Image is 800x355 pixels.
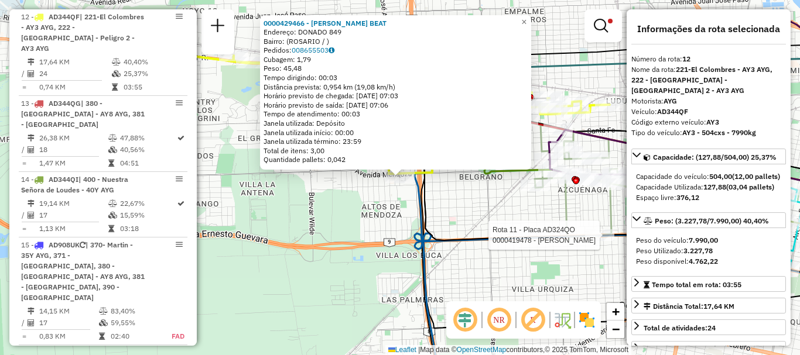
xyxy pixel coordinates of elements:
[112,70,121,77] i: % de utilização da cubagem
[110,317,159,329] td: 59,55%
[39,157,108,169] td: 1,47 KM
[39,223,108,235] td: 1,13 KM
[123,81,182,93] td: 03:55
[28,319,35,326] i: Total de Atividades
[21,240,145,302] span: | 370- Martin - 35Y AYG, 371 - [GEOGRAPHIC_DATA], 380 - [GEOGRAPHIC_DATA] - AY8 AYG, 381 - [GEOGR...
[39,56,111,68] td: 17,64 KM
[631,54,786,64] div: Número da rota:
[644,344,713,355] div: Total de itens:
[99,333,105,340] i: Tempo total em rota
[329,47,334,54] i: Observações
[39,132,108,144] td: 26,38 KM
[49,12,80,21] span: AD344QF
[264,155,528,164] div: Quantidade pallets: 0,042
[21,240,145,302] span: 15 -
[631,276,786,292] a: Tempo total em rota: 03:55
[732,172,780,181] strong: (12,00 pallets)
[703,182,726,191] strong: 127,88
[108,200,117,207] i: % de utilização do peso
[264,146,528,156] div: Total de itens: 3,00
[589,14,617,37] a: Exibir filtros
[108,135,117,142] i: % de utilização do peso
[631,212,786,228] a: Peso: (3.227,78/7.990,00) 40,40%
[631,319,786,335] a: Total de atividades:24
[608,19,613,23] span: Filtro Ativo
[264,55,311,64] span: Cubagem: 1,79
[636,256,781,267] div: Peso disponível:
[388,346,416,354] a: Leaflet
[690,345,713,354] strong: 318,00
[707,323,716,332] strong: 24
[612,304,620,319] span: +
[418,346,420,354] span: |
[39,330,98,342] td: 0,83 KM
[80,242,86,249] i: Veículo já utilizado nesta sessão
[21,68,27,80] td: /
[612,322,620,336] span: −
[119,223,176,235] td: 03:18
[21,81,27,93] td: =
[676,193,699,202] strong: 376,12
[39,305,98,317] td: 14,15 KM
[123,68,182,80] td: 25,37%
[519,306,547,334] span: Exibir rótulo
[264,119,528,128] div: Janela utilizada: Depósito
[682,54,690,63] strong: 12
[706,118,719,126] strong: AY3
[607,320,624,338] a: Zoom out
[631,230,786,271] div: Peso: (3.227,78/7.990,00) 40,40%
[39,317,98,329] td: 17
[206,14,230,40] a: Nova sessão e pesquisa
[21,175,128,194] span: 14 -
[108,225,114,232] i: Tempo total em rota
[28,308,35,315] i: Distância Total
[21,317,27,329] td: /
[119,198,176,209] td: 22,67%
[682,128,756,137] strong: AY3 - 504cxs - 7990kg
[631,167,786,208] div: Capacidade: (127,88/504,00) 25,37%
[636,236,718,244] span: Peso do veículo:
[264,128,528,137] div: Janela utilizada início: 00:00
[521,17,527,27] span: ×
[264,64,302,73] span: Peso: 45,48
[39,68,111,80] td: 24
[264,101,528,110] div: Horário previsto de saída: [DATE] 07:06
[292,46,334,54] a: 008655503
[485,306,513,334] span: Ocultar NR
[177,200,184,207] i: Rota otimizada
[21,12,144,53] span: | 221-El Colombres - AY3 AYG, 222 - [GEOGRAPHIC_DATA] - Peligro 2 - AY3 AYG
[264,37,528,46] div: Bairro: (ROSARIO / )
[631,106,786,117] div: Veículo:
[264,91,528,101] div: Horário previsto de chegada: [DATE] 07:03
[264,82,528,92] div: Distância prevista: 0,954 km (19,08 km/h)
[577,311,596,329] img: Exibir/Ocultar setores
[264,27,528,37] div: Endereço: DONADO 849
[631,64,786,96] div: Nome da rota:
[108,212,117,219] i: % de utilização da cubagem
[28,200,35,207] i: Distância Total
[110,305,159,317] td: 83,40%
[264,137,528,146] div: Janela utilizada término: 23:59
[39,144,108,156] td: 18
[39,198,108,209] td: 19,14 KM
[607,303,624,320] a: Zoom in
[119,157,176,169] td: 04:51
[451,306,479,334] span: Ocultar deslocamento
[21,209,27,221] td: /
[457,346,507,354] a: OpenStreetMap
[21,175,128,194] span: | 400 - Nuestra Señora de Loudes - 40Y AYG
[264,46,528,55] div: Pedidos:
[631,96,786,106] div: Motorista:
[28,70,35,77] i: Total de Atividades
[631,127,786,138] div: Tipo do veículo:
[264,19,387,27] a: 0000429466 - [PERSON_NAME] BEAT
[49,175,78,184] span: AD344QI
[28,135,35,142] i: Distância Total
[21,157,27,169] td: =
[112,58,121,66] i: % de utilização do peso
[385,345,631,355] div: Map data © contributors,© 2025 TomTom, Microsoft
[655,216,769,225] span: Peso: (3.227,78/7.990,00) 40,40%
[159,330,185,342] td: FAD
[264,73,528,82] div: Tempo dirigindo: 00:03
